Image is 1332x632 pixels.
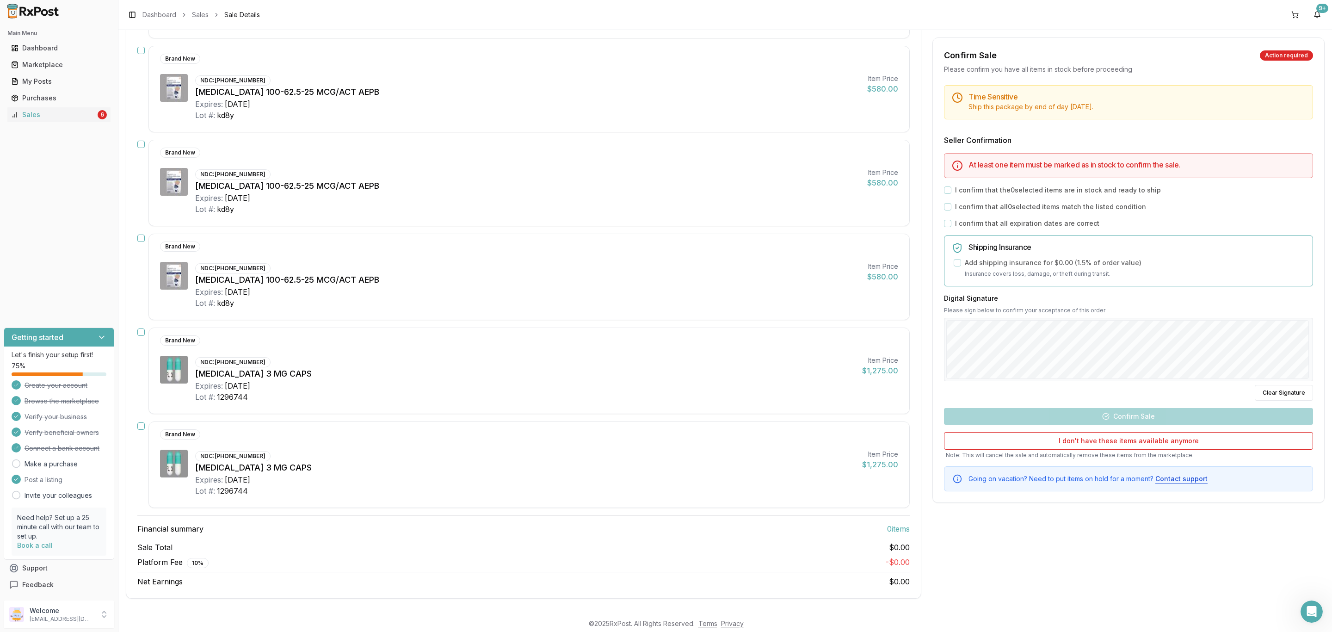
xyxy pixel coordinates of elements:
span: $0.00 [889,577,910,586]
a: Invite your colleagues [25,491,92,500]
span: Browse the marketplace [25,397,99,406]
div: GX2B 4/27 [128,254,178,274]
div: $580.00 [867,83,898,94]
div: [PERSON_NAME] • 18h ago [15,27,91,33]
div: [DATE] [7,42,178,55]
button: Sales6 [4,107,114,122]
div: GX2B 4/27. [126,127,178,147]
h3: Getting started [12,332,63,343]
img: Vraylar 3 MG CAPS [160,356,188,384]
iframe: Intercom live chat [1301,601,1323,623]
div: George says… [7,127,178,148]
div: Expires: [195,99,223,110]
div: Action required [1260,50,1313,61]
div: H74H 4/27 [136,217,170,226]
div: kd8y [217,297,234,309]
label: I confirm that all 0 selected items match the listed condition [955,202,1146,211]
img: Trelegy Ellipta 100-62.5-25 MCG/ACT AEPB [160,262,188,290]
div: 10 % [187,558,209,568]
div: George says… [7,106,178,127]
div: Lot #: [195,297,215,309]
div: JV7L 4/27 [132,148,178,168]
button: 9+ [1310,7,1325,22]
div: $1,275.00 [862,459,898,470]
h5: Time Sensitive [968,93,1305,100]
button: I don't have these items available anymore [944,432,1313,450]
div: Item Price [862,356,898,365]
button: Feedback [4,576,114,593]
a: Dashboard [142,10,176,19]
h5: Shipping Insurance [968,243,1305,251]
a: Make a purchase [25,459,78,469]
div: Brand New [160,148,200,158]
div: 9+ [1316,4,1328,13]
span: Sale Total [137,542,173,553]
div: YH5B 6/26 [129,85,178,105]
span: Connect a bank account [25,444,99,453]
span: - $0.00 [886,558,910,567]
div: George says… [7,55,178,85]
div: NDC: [PHONE_NUMBER] [195,169,271,180]
h1: [PERSON_NAME] [45,5,105,12]
div: kd8y [217,204,234,215]
div: NDC: [PHONE_NUMBER] [195,75,271,86]
h5: At least one item must be marked as in stock to confirm the sale. [968,161,1305,168]
div: [DATE] [225,192,250,204]
nav: breadcrumb [142,10,260,19]
div: Expires: [195,192,223,204]
div: H74H 4/27 [128,169,178,189]
div: George says… [7,211,178,233]
span: Financial summary [137,523,203,534]
p: Welcome [30,606,94,615]
div: Expires: [195,380,223,391]
div: Item Price [862,450,898,459]
div: Item Price [867,168,898,177]
div: [DATE] [225,474,250,485]
a: Dashboard [7,40,111,56]
h3: Seller Confirmation [944,135,1313,146]
label: I confirm that all expiration dates are correct [955,219,1099,228]
label: Add shipping insurance for $0.00 ( 1.5 % of order value) [965,258,1141,267]
button: Marketplace [4,57,114,72]
div: George says… [7,148,178,169]
div: Please confirm you have all items in stock before proceeding [944,65,1313,74]
span: Verify your business [25,412,87,421]
button: Support [4,560,114,576]
div: Invoice135b3af22f6d [117,55,178,84]
div: Lot #: [195,391,215,403]
p: Note: This will cancel the sale and automatically remove these items from the marketplace. [944,452,1313,459]
p: Active 10h ago [45,12,90,21]
div: [MEDICAL_DATA] 100-62.5-25 MCG/ACT AEPB [195,273,860,286]
p: Please sign below to confirm your acceptance of this order [944,307,1313,314]
div: My Posts [11,77,107,86]
button: Home [145,4,162,21]
img: Vraylar 3 MG CAPS [160,450,188,477]
a: Sales [192,10,209,19]
img: User avatar [9,607,24,622]
div: Expires: [195,474,223,485]
button: Emoji picker [29,303,37,310]
div: [MEDICAL_DATA] 3 MG CAPS [195,461,855,474]
span: Platform Fee [137,557,209,568]
a: Sales6 [7,106,111,123]
a: My Posts [7,73,111,90]
div: George says… [7,190,178,211]
div: $580.00 [867,177,898,188]
div: Lot #: [195,485,215,496]
p: Let's finish your setup first! [12,350,106,359]
div: GX2B 4/27 [136,259,170,268]
textarea: Message… [8,284,177,299]
div: Lot #: [195,204,215,215]
div: George says… [7,169,178,190]
span: Post a listing [25,475,62,484]
div: YH5B 6/26 [136,90,170,99]
div: GX2B 4/27 [136,238,170,247]
div: H74H 4/27 [136,174,170,184]
a: Book a call [17,541,53,549]
span: Feedback [22,580,54,589]
div: Sales [11,110,96,119]
div: NDC: [PHONE_NUMBER] [195,451,271,461]
div: [DATE] [225,286,250,297]
h2: Main Menu [7,30,111,37]
div: RK9P 3/26 [137,112,170,121]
